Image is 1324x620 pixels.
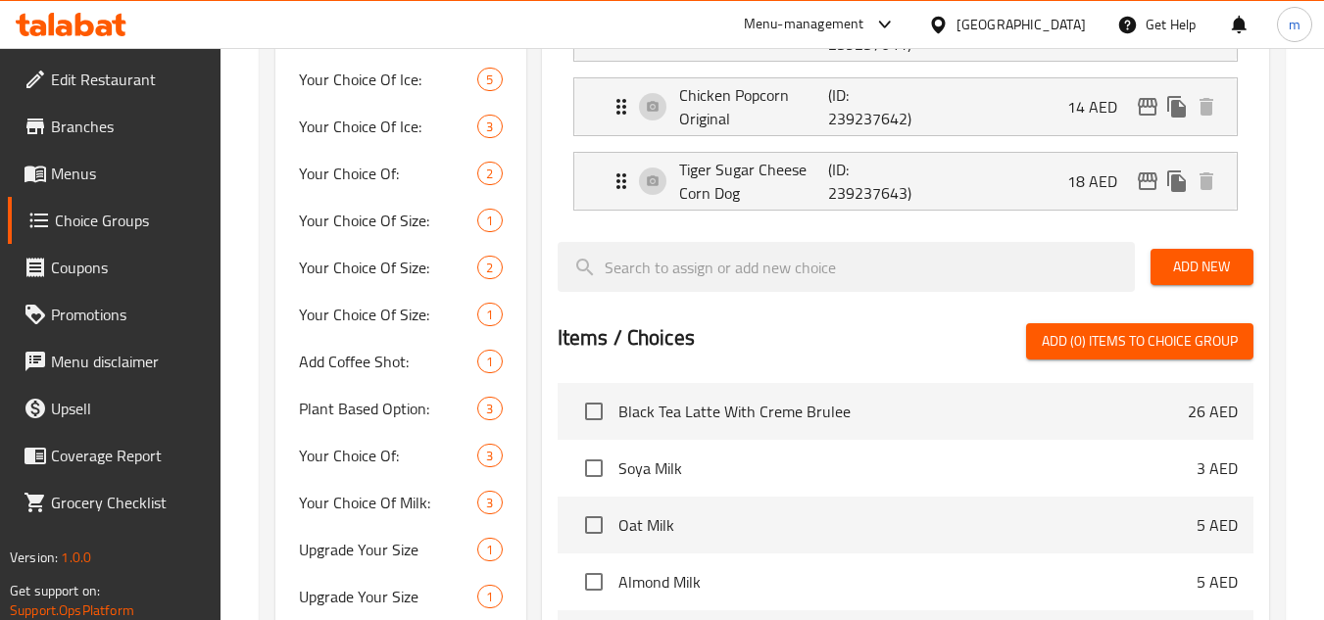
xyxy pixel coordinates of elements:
[478,71,501,89] span: 5
[275,103,525,150] div: Your Choice Of Ice:3
[275,479,525,526] div: Your Choice Of Milk:3
[1162,167,1192,196] button: duplicate
[8,338,221,385] a: Menu disclaimer
[275,150,525,197] div: Your Choice Of:2
[299,350,477,373] span: Add Coffee Shot:
[8,103,221,150] a: Branches
[51,350,206,373] span: Menu disclaimer
[558,70,1253,144] li: Expand
[573,391,614,432] span: Select choice
[275,338,525,385] div: Add Coffee Shot:1
[299,585,477,608] span: Upgrade Your Size
[10,545,58,570] span: Version:
[275,385,525,432] div: Plant Based Option:3
[618,400,1188,423] span: Black Tea Latte With Creme Brulee
[275,526,525,573] div: Upgrade Your Size1
[51,397,206,420] span: Upsell
[477,68,502,91] div: Choices
[275,291,525,338] div: Your Choice Of Size:1
[1188,400,1238,423] p: 26 AED
[478,447,501,465] span: 3
[956,14,1086,35] div: [GEOGRAPHIC_DATA]
[61,545,91,570] span: 1.0.0
[51,444,206,467] span: Coverage Report
[478,400,501,418] span: 3
[679,83,829,130] p: Chicken Popcorn Original
[299,115,477,138] span: Your Choice Of Ice:
[1162,92,1192,121] button: duplicate
[51,256,206,279] span: Coupons
[477,209,502,232] div: Choices
[573,448,614,489] span: Select choice
[1166,255,1238,279] span: Add New
[574,153,1237,210] div: Expand
[574,78,1237,135] div: Expand
[477,303,502,326] div: Choices
[478,212,501,230] span: 1
[1067,169,1133,193] p: 18 AED
[558,323,695,353] h2: Items / Choices
[477,256,502,279] div: Choices
[477,585,502,608] div: Choices
[8,197,221,244] a: Choice Groups
[477,444,502,467] div: Choices
[8,385,221,432] a: Upsell
[8,56,221,103] a: Edit Restaurant
[1042,329,1238,354] span: Add (0) items to choice group
[299,162,477,185] span: Your Choice Of:
[478,353,501,371] span: 1
[478,494,501,512] span: 3
[1026,323,1253,359] button: Add (0) items to choice group
[299,538,477,561] span: Upgrade Your Size
[8,479,221,526] a: Grocery Checklist
[573,561,614,602] span: Select choice
[1192,92,1221,121] button: delete
[1151,249,1253,285] button: Add New
[478,306,501,324] span: 1
[618,456,1197,480] span: Soya Milk
[477,491,502,514] div: Choices
[679,158,829,205] p: Tiger Sugar Cheese Corn Dog
[8,432,221,479] a: Coverage Report
[51,303,206,326] span: Promotions
[299,303,477,326] span: Your Choice Of Size:
[828,83,928,130] p: (ID: 239237642)
[618,513,1197,537] span: Oat Milk
[299,444,477,467] span: Your Choice Of:
[55,209,206,232] span: Choice Groups
[618,570,1197,594] span: Almond Milk
[744,13,864,36] div: Menu-management
[478,541,501,559] span: 1
[299,68,477,91] span: Your Choice Of Ice:
[558,242,1135,292] input: search
[299,491,477,514] span: Your Choice Of Milk:
[828,158,928,205] p: (ID: 239237643)
[1192,167,1221,196] button: delete
[275,432,525,479] div: Your Choice Of:3
[275,197,525,244] div: Your Choice Of Size:1
[275,573,525,620] div: Upgrade Your Size1
[1133,92,1162,121] button: edit
[51,68,206,91] span: Edit Restaurant
[1197,513,1238,537] p: 5 AED
[477,397,502,420] div: Choices
[478,165,501,183] span: 2
[8,150,221,197] a: Menus
[51,162,206,185] span: Menus
[299,209,477,232] span: Your Choice Of Size:
[275,244,525,291] div: Your Choice Of Size:2
[8,291,221,338] a: Promotions
[828,9,928,56] p: (ID: 239237641)
[275,56,525,103] div: Your Choice Of Ice:5
[477,538,502,561] div: Choices
[1289,14,1300,35] span: m
[478,588,501,606] span: 1
[478,259,501,277] span: 2
[51,491,206,514] span: Grocery Checklist
[10,578,100,603] span: Get support on:
[8,244,221,291] a: Coupons
[299,397,477,420] span: Plant Based Option:
[477,350,502,373] div: Choices
[573,504,614,546] span: Select choice
[478,118,501,136] span: 3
